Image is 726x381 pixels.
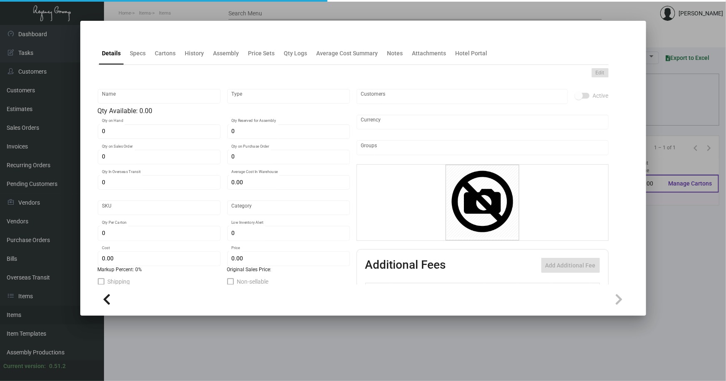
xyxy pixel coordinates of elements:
[361,144,604,151] input: Add new..
[284,49,307,58] div: Qty Logs
[412,49,446,58] div: Attachments
[185,49,204,58] div: History
[155,49,176,58] div: Cartons
[484,283,518,298] th: Cost
[456,49,488,58] div: Hotel Portal
[541,258,600,273] button: Add Additional Fee
[102,49,121,58] div: Details
[213,49,239,58] div: Assembly
[237,277,269,287] span: Non-sellable
[387,49,403,58] div: Notes
[596,69,605,77] span: Edit
[545,262,596,269] span: Add Additional Fee
[552,283,590,298] th: Price type
[98,106,350,116] div: Qty Available: 0.00
[130,49,146,58] div: Specs
[365,258,446,273] h2: Additional Fees
[593,91,609,101] span: Active
[592,68,609,77] button: Edit
[518,283,552,298] th: Price
[361,93,563,100] input: Add new..
[391,283,484,298] th: Type
[365,283,391,298] th: Active
[49,362,66,371] div: 0.51.2
[108,277,130,287] span: Shipping
[248,49,275,58] div: Price Sets
[3,362,46,371] div: Current version:
[317,49,378,58] div: Average Cost Summary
